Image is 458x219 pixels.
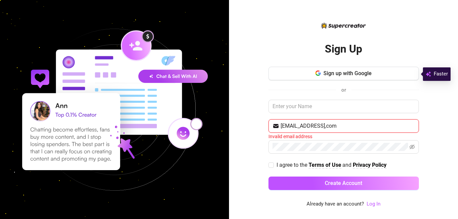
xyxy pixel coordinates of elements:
strong: Privacy Policy [353,162,387,168]
button: Create Account [268,177,419,190]
span: Already have an account? [307,200,364,208]
span: eye-invisible [409,144,415,150]
span: Faster [434,70,448,78]
span: Create Account [325,180,362,186]
a: Log In [367,200,380,208]
span: Sign up with Google [323,70,372,76]
span: and [342,162,353,168]
img: logo-BBDzfeDw.svg [321,23,366,29]
div: Invalid email address [268,133,419,140]
h2: Sign Up [325,42,362,56]
span: I agree to the [277,162,309,168]
a: Privacy Policy [353,162,387,169]
input: Enter your Name [268,100,419,113]
strong: Terms of Use [309,162,341,168]
span: or [341,87,346,93]
a: Terms of Use [309,162,341,169]
img: svg%3e [426,70,431,78]
input: Your email [281,122,415,130]
button: Sign up with Google [268,67,419,80]
a: Log In [367,201,380,207]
